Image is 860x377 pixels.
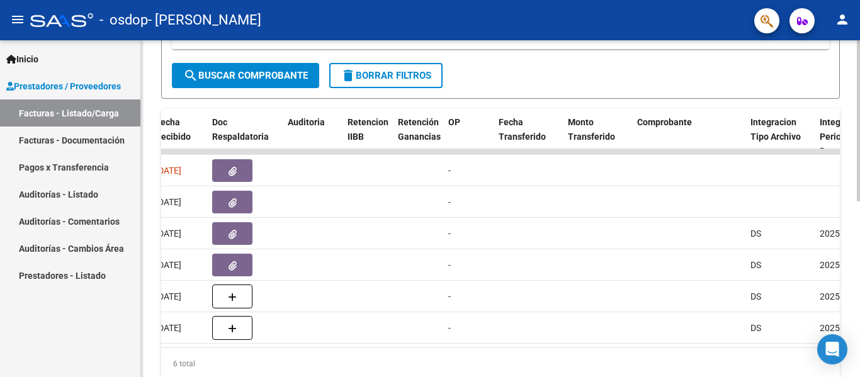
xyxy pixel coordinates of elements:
[99,6,148,34] span: - osdop
[288,117,325,127] span: Auditoria
[448,260,451,270] span: -
[632,109,745,164] datatable-header-cell: Comprobante
[183,68,198,83] mat-icon: search
[820,260,850,270] span: 202506
[148,6,261,34] span: - [PERSON_NAME]
[150,109,207,164] datatable-header-cell: Fecha Recibido
[448,166,451,176] span: -
[348,117,388,142] span: Retencion IIBB
[494,109,563,164] datatable-header-cell: Fecha Transferido
[499,117,546,142] span: Fecha Transferido
[568,117,615,142] span: Monto Transferido
[820,291,850,301] span: 202503
[156,117,191,142] span: Fecha Recibido
[817,334,847,364] div: Open Intercom Messenger
[443,109,494,164] datatable-header-cell: OP
[156,323,181,333] span: [DATE]
[341,68,356,83] mat-icon: delete
[172,63,319,88] button: Buscar Comprobante
[398,117,441,142] span: Retención Ganancias
[750,291,761,301] span: DS
[341,70,431,81] span: Borrar Filtros
[835,12,850,27] mat-icon: person
[10,12,25,27] mat-icon: menu
[183,70,308,81] span: Buscar Comprobante
[6,79,121,93] span: Prestadores / Proveedores
[820,228,850,239] span: 202507
[637,117,692,127] span: Comprobante
[448,291,451,301] span: -
[448,197,451,207] span: -
[207,109,283,164] datatable-header-cell: Doc Respaldatoria
[750,323,761,333] span: DS
[448,228,451,239] span: -
[342,109,393,164] datatable-header-cell: Retencion IIBB
[329,63,443,88] button: Borrar Filtros
[745,109,815,164] datatable-header-cell: Integracion Tipo Archivo
[393,109,443,164] datatable-header-cell: Retención Ganancias
[156,260,181,270] span: [DATE]
[212,117,269,142] span: Doc Respaldatoria
[156,228,181,239] span: [DATE]
[820,323,850,333] span: 202502
[156,291,181,301] span: [DATE]
[448,323,451,333] span: -
[750,260,761,270] span: DS
[563,109,632,164] datatable-header-cell: Monto Transferido
[156,197,181,207] span: [DATE]
[750,117,801,142] span: Integracion Tipo Archivo
[156,166,181,176] span: [DATE]
[6,52,38,66] span: Inicio
[750,228,761,239] span: DS
[283,109,342,164] datatable-header-cell: Auditoria
[448,117,460,127] span: OP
